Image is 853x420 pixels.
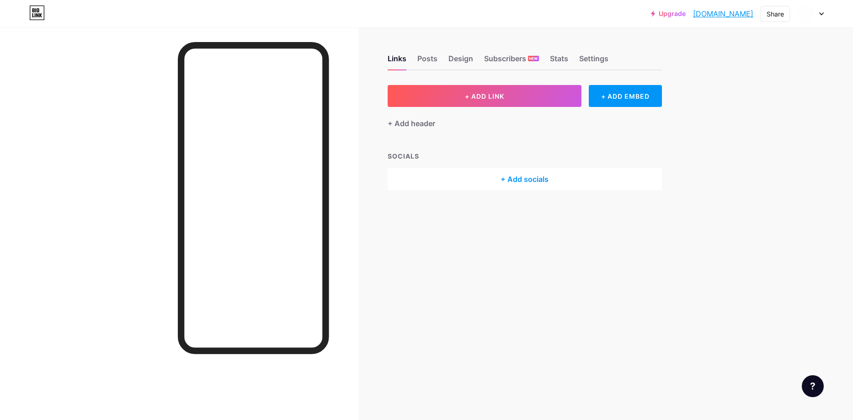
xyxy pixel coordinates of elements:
div: Subscribers [484,53,539,69]
div: + Add header [388,118,435,129]
button: + ADD LINK [388,85,582,107]
div: Settings [579,53,608,69]
div: Stats [550,53,568,69]
div: Links [388,53,406,69]
span: NEW [529,56,538,61]
div: + ADD EMBED [589,85,661,107]
div: SOCIALS [388,151,662,161]
a: [DOMAIN_NAME] [693,8,753,19]
img: Daniela Vargas [797,5,814,22]
a: Upgrade [651,10,686,17]
div: Posts [417,53,437,69]
div: + Add socials [388,168,662,190]
span: + ADD LINK [465,92,504,100]
div: Share [767,9,784,19]
div: Design [448,53,473,69]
